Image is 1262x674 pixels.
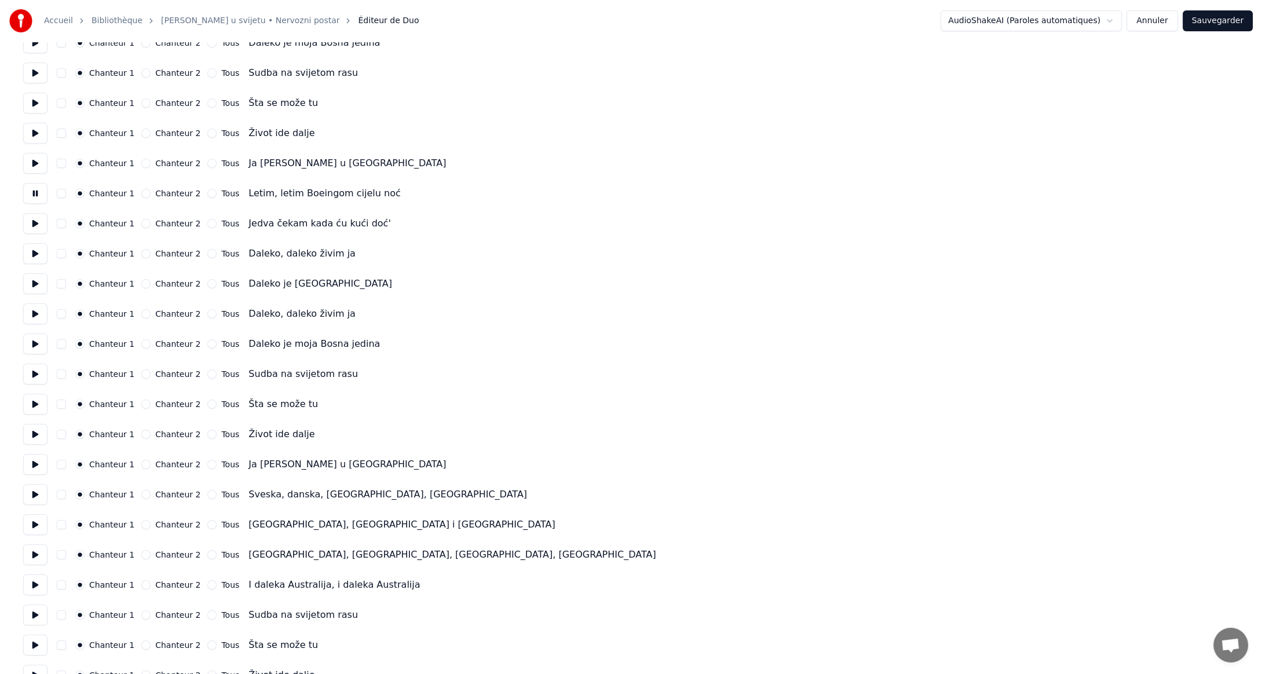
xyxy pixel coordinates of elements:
label: Chanteur 1 [89,490,134,499]
div: Daleko je moja Bosna jedina [248,337,380,351]
label: Chanteur 2 [155,250,200,258]
label: Chanteur 2 [155,611,200,619]
label: Tous [221,310,239,318]
label: Tous [221,370,239,378]
label: Chanteur 2 [155,460,200,468]
label: Chanteur 1 [89,129,134,137]
label: Chanteur 1 [89,340,134,348]
a: [PERSON_NAME] u svijetu • Nervozni postar [161,15,339,27]
label: Chanteur 2 [155,430,200,438]
label: Chanteur 1 [89,551,134,559]
label: Tous [221,490,239,499]
label: Chanteur 2 [155,551,200,559]
a: Accueil [44,15,73,27]
a: Ouvrir le chat [1213,628,1248,662]
label: Chanteur 1 [89,159,134,167]
img: youka [9,9,32,32]
div: [GEOGRAPHIC_DATA], [GEOGRAPHIC_DATA], [GEOGRAPHIC_DATA], [GEOGRAPHIC_DATA] [248,548,656,562]
label: Chanteur 2 [155,219,200,228]
div: Ja [PERSON_NAME] u [GEOGRAPHIC_DATA] [248,156,446,170]
label: Chanteur 2 [155,340,200,348]
div: Šta se može tu [248,397,318,411]
label: Tous [221,340,239,348]
div: Šta se može tu [248,638,318,652]
label: Tous [221,460,239,468]
button: Annuler [1126,10,1177,31]
label: Chanteur 2 [155,490,200,499]
label: Chanteur 2 [155,521,200,529]
label: Chanteur 2 [155,39,200,47]
label: Chanteur 2 [155,280,200,288]
label: Tous [221,430,239,438]
label: Chanteur 1 [89,69,134,77]
label: Tous [221,641,239,649]
label: Tous [221,159,239,167]
label: Tous [221,189,239,197]
nav: breadcrumb [44,15,419,27]
label: Tous [221,219,239,228]
label: Tous [221,400,239,408]
label: Chanteur 1 [89,310,134,318]
label: Chanteur 2 [155,189,200,197]
div: Daleko je [GEOGRAPHIC_DATA] [248,277,392,291]
label: Tous [221,129,239,137]
div: Ja [PERSON_NAME] u [GEOGRAPHIC_DATA] [248,457,446,471]
label: Tous [221,69,239,77]
label: Tous [221,521,239,529]
div: Sveska, danska, [GEOGRAPHIC_DATA], [GEOGRAPHIC_DATA] [248,488,527,501]
div: Sudba na svijetom rasu [248,66,358,80]
div: Šta se može tu [248,96,318,110]
label: Chanteur 1 [89,370,134,378]
label: Chanteur 2 [155,641,200,649]
label: Chanteur 1 [89,641,134,649]
div: [GEOGRAPHIC_DATA], [GEOGRAPHIC_DATA] i [GEOGRAPHIC_DATA] [248,518,555,532]
label: Chanteur 2 [155,69,200,77]
label: Chanteur 2 [155,370,200,378]
label: Tous [221,551,239,559]
label: Chanteur 1 [89,430,134,438]
label: Chanteur 2 [155,310,200,318]
div: Daleko, daleko živim ja [248,247,356,261]
div: Sudba na svijetom rasu [248,608,358,622]
div: I daleka Australija, i daleka Australija [248,578,420,592]
label: Chanteur 2 [155,159,200,167]
div: Letim, letim Boeingom cijelu noć [248,186,400,200]
span: Éditeur de Duo [358,15,419,27]
label: Chanteur 1 [89,250,134,258]
label: Chanteur 1 [89,460,134,468]
label: Chanteur 1 [89,219,134,228]
label: Chanteur 2 [155,400,200,408]
div: Život ide dalje [248,427,314,441]
label: Chanteur 1 [89,280,134,288]
label: Chanteur 1 [89,611,134,619]
label: Chanteur 2 [155,129,200,137]
label: Chanteur 1 [89,400,134,408]
label: Chanteur 2 [155,581,200,589]
label: Tous [221,581,239,589]
label: Chanteur 1 [89,189,134,197]
div: Život ide dalje [248,126,314,140]
label: Tous [221,280,239,288]
button: Sauvegarder [1183,10,1253,31]
a: Bibliothèque [92,15,142,27]
label: Chanteur 2 [155,99,200,107]
div: Daleko, daleko živim ja [248,307,356,321]
div: Daleko je moja Bosna jedina [248,36,380,50]
label: Tous [221,250,239,258]
label: Tous [221,611,239,619]
label: Chanteur 1 [89,39,134,47]
label: Chanteur 1 [89,581,134,589]
label: Tous [221,99,239,107]
label: Tous [221,39,239,47]
label: Chanteur 1 [89,521,134,529]
div: Sudba na svijetom rasu [248,367,358,381]
label: Chanteur 1 [89,99,134,107]
div: Jedva čekam kada ću kući doć' [248,217,390,230]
